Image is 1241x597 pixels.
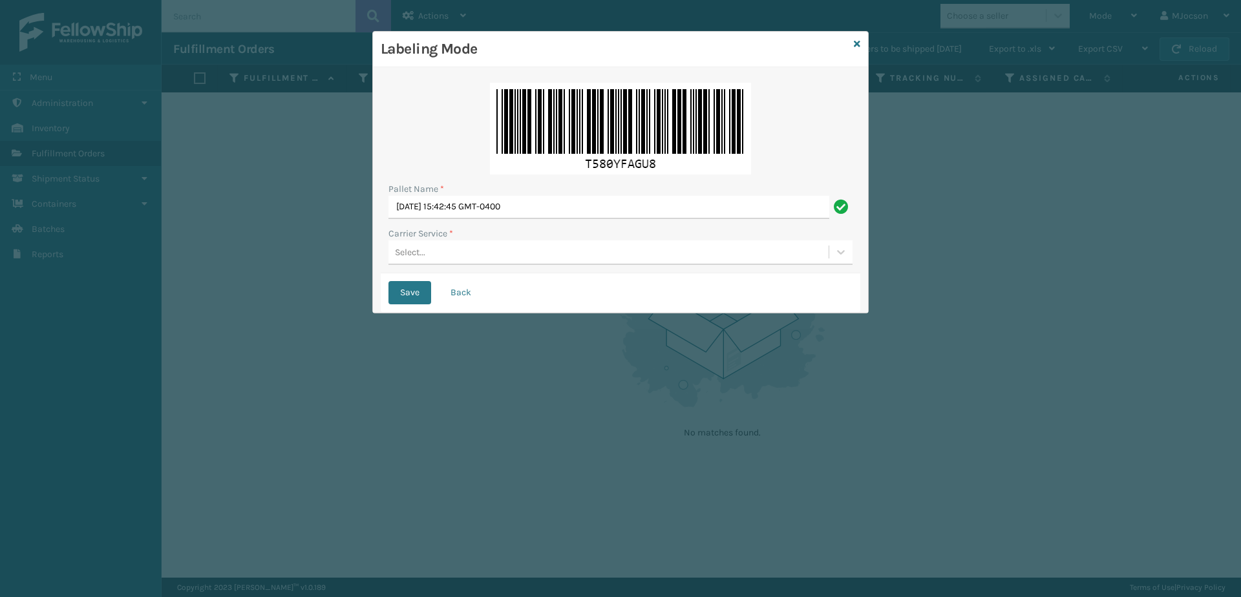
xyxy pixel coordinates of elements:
h3: Labeling Mode [381,39,849,59]
label: Pallet Name [388,182,444,196]
img: NpPfa3FiEOgAAAABJRU5ErkJggg== [490,83,751,174]
label: Carrier Service [388,227,453,240]
button: Save [388,281,431,304]
button: Back [439,281,483,304]
div: Select... [395,246,425,259]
